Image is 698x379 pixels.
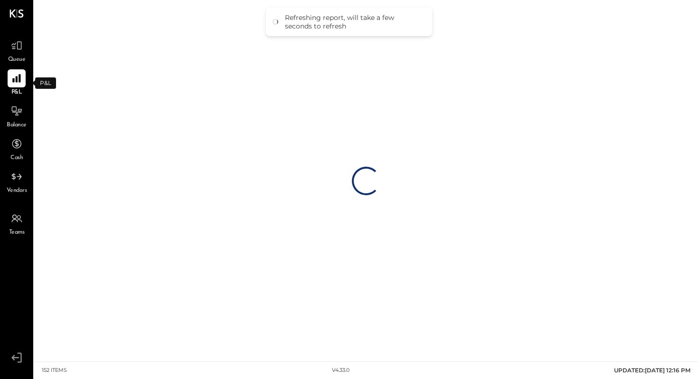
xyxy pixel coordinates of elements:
[35,77,56,89] div: P&L
[0,209,33,237] a: Teams
[7,187,27,195] span: Vendors
[8,56,26,64] span: Queue
[332,367,349,374] div: v 4.33.0
[614,367,690,374] span: UPDATED: [DATE] 12:16 PM
[42,367,67,374] div: 152 items
[0,102,33,130] a: Balance
[0,37,33,64] a: Queue
[0,69,33,97] a: P&L
[9,228,25,237] span: Teams
[10,154,23,162] span: Cash
[285,13,423,30] div: Refreshing report, will take a few seconds to refresh
[11,88,22,97] span: P&L
[0,135,33,162] a: Cash
[7,121,27,130] span: Balance
[0,168,33,195] a: Vendors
